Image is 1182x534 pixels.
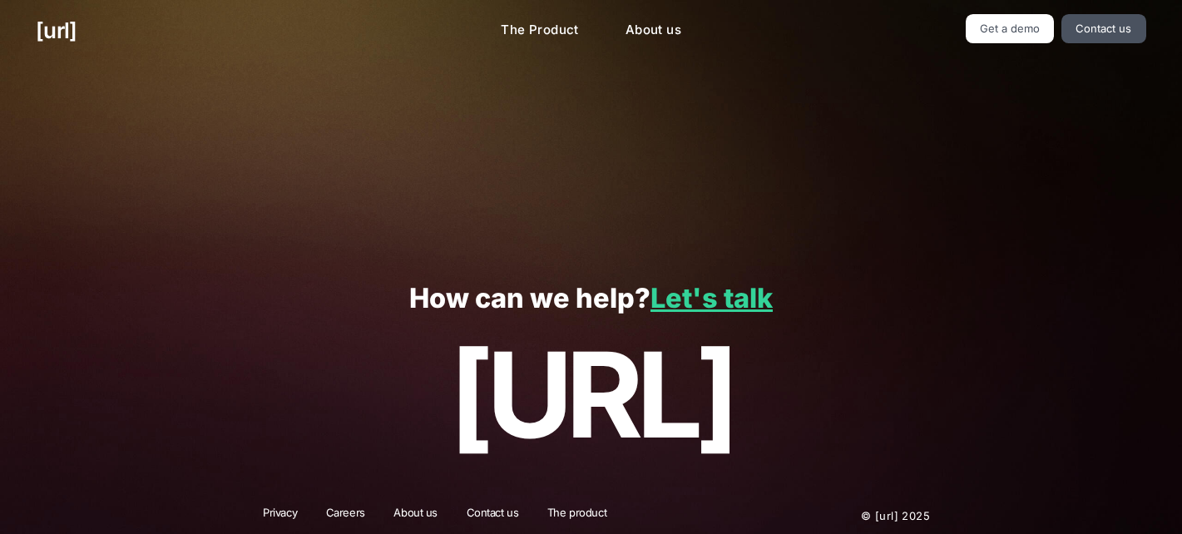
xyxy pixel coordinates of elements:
a: [URL] [36,14,77,47]
a: The Product [487,14,592,47]
a: Careers [315,505,376,527]
a: The product [537,505,617,527]
a: Privacy [252,505,308,527]
a: Let's talk [650,282,773,314]
a: About us [383,505,448,527]
a: Get a demo [966,14,1055,43]
a: Contact us [1061,14,1146,43]
a: About us [612,14,695,47]
a: Contact us [456,505,530,527]
p: [URL] [36,329,1145,462]
p: © [URL] 2025 [760,505,930,527]
p: How can we help? [36,284,1145,314]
